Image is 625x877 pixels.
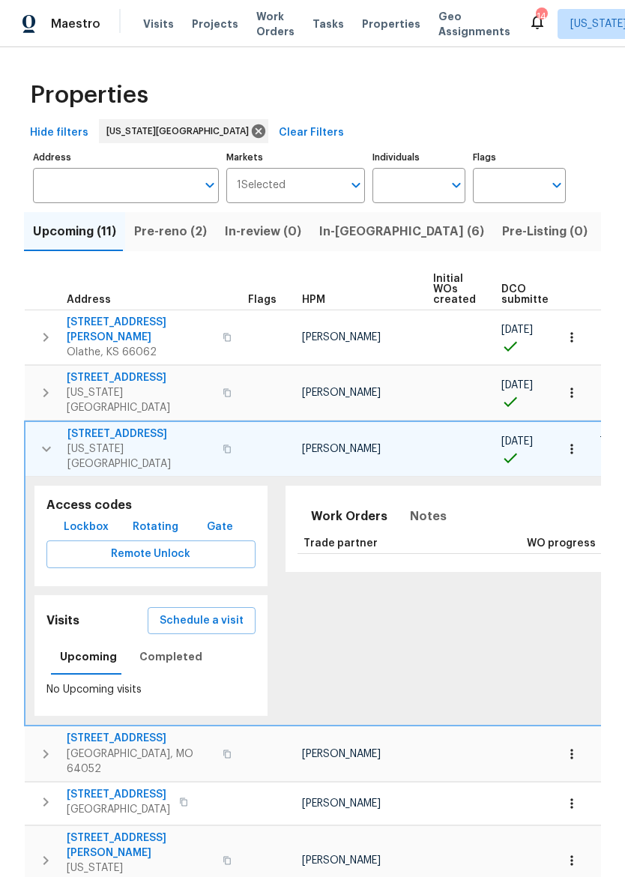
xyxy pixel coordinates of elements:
span: Tasks [312,19,344,29]
span: Properties [362,16,420,31]
span: [GEOGRAPHIC_DATA], MO 64052 [67,747,214,777]
button: Open [345,175,366,196]
div: [US_STATE][GEOGRAPHIC_DATA] [99,119,268,143]
span: Rotating [133,518,178,537]
span: Lockbox [64,518,109,537]
span: Work Orders [311,506,387,527]
span: [GEOGRAPHIC_DATA] [67,802,170,817]
span: Address [67,295,111,305]
span: [STREET_ADDRESS] [67,731,214,746]
span: Trade partner [304,538,378,549]
label: Flags [473,153,566,162]
span: Completed [139,648,202,666]
span: [PERSON_NAME] [302,444,381,454]
span: Remote Unlock [58,545,244,564]
span: HPM [302,295,325,305]
span: [STREET_ADDRESS][PERSON_NAME] [67,315,214,345]
h5: Visits [46,613,79,629]
span: Upcoming (11) [33,221,116,242]
button: Gate [196,513,244,541]
span: [STREET_ADDRESS] [67,370,214,385]
span: Pre-reno (2) [134,221,207,242]
span: [DATE] [501,436,533,447]
h5: Access codes [46,498,256,513]
span: Pre-Listing (0) [502,221,588,242]
label: Individuals [372,153,465,162]
span: [PERSON_NAME] [302,388,381,398]
span: [STREET_ADDRESS] [67,787,170,802]
label: Address [33,153,219,162]
div: 14 [536,9,546,24]
button: Schedule a visit [148,607,256,635]
button: Open [446,175,467,196]
span: Maestro [51,16,100,31]
p: No Upcoming visits [46,682,256,698]
span: [STREET_ADDRESS] [67,427,214,441]
span: Olathe, KS 66062 [67,345,214,360]
span: Geo Assignments [438,9,510,39]
span: Properties [30,88,148,103]
span: 1 Selected [237,179,286,192]
button: Lockbox [58,513,115,541]
span: DCO submitted [501,284,555,305]
button: Open [199,175,220,196]
span: Flags [248,295,277,305]
span: [STREET_ADDRESS][PERSON_NAME] [67,831,214,861]
span: Projects [192,16,238,31]
span: Gate [202,518,238,537]
span: Visits [143,16,174,31]
button: Remote Unlock [46,540,256,568]
span: [DATE] [501,380,533,391]
span: Schedule a visit [160,612,244,630]
span: In-review (0) [225,221,301,242]
span: [DATE] [501,325,533,335]
span: WO progress [527,538,596,549]
span: Notes [410,506,447,527]
span: [PERSON_NAME] [302,798,381,809]
button: Hide filters [24,119,94,147]
span: Work Orders [256,9,295,39]
span: [US_STATE][GEOGRAPHIC_DATA] [67,441,214,471]
span: [PERSON_NAME] [302,855,381,866]
span: Hide filters [30,124,88,142]
span: In-[GEOGRAPHIC_DATA] (6) [319,221,484,242]
span: Upcoming [60,648,117,666]
span: [US_STATE][GEOGRAPHIC_DATA] [67,385,214,415]
button: Clear Filters [273,119,350,147]
label: Markets [226,153,366,162]
span: [US_STATE][GEOGRAPHIC_DATA] [106,124,255,139]
span: Initial WOs created [433,274,476,305]
span: [PERSON_NAME] [302,332,381,343]
button: Open [546,175,567,196]
span: [PERSON_NAME] [302,749,381,759]
span: Clear Filters [279,124,344,142]
button: Rotating [127,513,184,541]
